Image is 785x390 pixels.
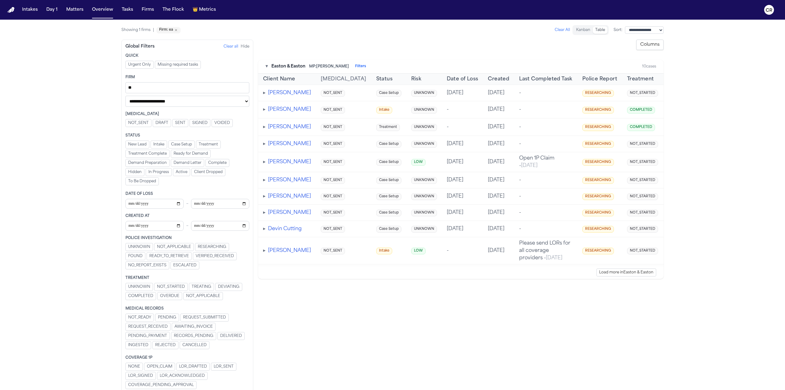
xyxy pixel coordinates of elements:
[64,4,86,15] button: Matters
[483,136,514,152] td: [DATE]
[217,332,245,340] button: DELIVERED
[157,245,191,249] span: NOT_APPLICABLE
[442,221,483,237] td: [DATE]
[268,193,311,200] button: [PERSON_NAME]
[44,4,60,15] a: Day 1
[263,75,295,83] button: Client Name
[263,160,266,164] span: ▸
[268,209,311,216] button: [PERSON_NAME]
[411,248,426,255] span: LOW
[321,193,345,200] span: NOT_SENT
[174,151,208,156] span: Ready for Demand
[411,159,426,166] span: LOW
[190,4,218,15] button: crownMetrics
[149,254,189,259] span: READY_TO_RETRIEVE
[159,28,173,33] span: Firm: ea
[125,75,249,80] div: Firm
[125,314,154,322] button: NOT_READY
[442,136,483,152] td: [DATE]
[442,188,483,204] td: [DATE]
[614,28,622,33] span: Sort:
[376,159,401,166] span: Case Setup
[376,124,400,131] span: Treatment
[263,141,266,146] span: ▸
[128,170,142,175] span: Hidden
[125,355,249,360] div: Coverage 1P
[170,261,199,269] button: ESCALATED
[128,383,194,388] span: COVERAGE_PENDING_APPROVAL
[196,254,234,259] span: VERIFIED_RECEIVED
[125,252,145,260] button: FOUND
[193,252,237,260] button: VERIFIED_RECEIVED
[411,75,422,83] button: Risk
[174,334,213,338] span: RECORDS_PENDING
[189,283,214,291] button: TREATING
[627,124,655,131] span: COMPLETED
[627,248,658,255] span: NOT_STARTED
[376,226,401,233] span: Case Setup
[125,292,156,300] button: COMPLETED
[128,284,150,289] span: UNKNOWN
[514,172,577,188] td: -
[263,225,266,233] button: Expand tasks
[158,62,198,67] span: Missing required tasks
[642,64,656,69] div: 10 cases
[160,4,186,15] a: The Flock
[125,283,153,291] button: UNKNOWN
[514,85,577,101] td: -
[144,363,175,371] button: OPEN_CLAIM
[355,64,366,69] button: Filters
[555,28,570,33] button: Clear All
[268,106,311,113] button: [PERSON_NAME]
[543,256,562,261] span: • [DATE]
[195,243,229,251] button: RESEARCHING
[483,221,514,237] td: [DATE]
[593,26,607,34] button: Table
[182,343,207,348] span: CANCELLED
[125,341,151,349] button: INGESTED
[582,107,614,114] span: RESEARCHING
[175,121,186,125] span: SENT
[625,26,664,34] select: Sort
[125,214,249,218] div: Created At
[447,75,478,83] button: Date of Loss
[483,118,514,136] td: [DATE]
[483,237,514,264] td: [DATE]
[582,177,614,184] span: RESEARCHING
[160,373,205,378] span: LOR_ACKNOWLEDGED
[263,158,266,166] button: Expand tasks
[183,292,223,300] button: NOT_APPLICABLE
[198,245,226,249] span: RESEARCHING
[176,170,187,175] span: Active
[20,4,40,15] a: Intakes
[224,44,238,49] button: Clear all
[321,159,345,166] span: NOT_SENT
[321,226,345,233] span: NOT_SENT
[172,323,216,331] button: AWAITING_INVOICE
[174,324,213,329] span: AWAITING_INVOICE
[214,121,230,125] span: VOIDED
[125,44,155,50] div: Global Filters
[411,226,437,233] span: UNKNOWN
[268,140,311,148] button: [PERSON_NAME]
[268,89,311,97] button: [PERSON_NAME]
[171,159,204,167] button: Demand Letter
[173,168,190,176] button: Active
[128,160,167,165] span: Demand Preparation
[155,61,201,69] button: Missing required tasks
[183,315,226,320] span: REQUEST_SUBMITTED
[627,159,658,166] span: NOT_STARTED
[519,241,570,261] span: Please send LORs for all coverage providers
[128,179,156,184] span: To Be Dropped
[196,141,221,149] button: Treatment
[218,284,239,289] span: DEVIATING
[153,119,171,127] button: DRAFT
[125,96,249,107] select: Managing paralegal
[157,372,208,380] button: LOR_ACKNOWLEDGED
[125,191,249,196] div: Date of Loss
[155,314,179,322] button: PENDING
[411,107,437,114] span: UNKNOWN
[483,188,514,204] td: [DATE]
[376,177,401,184] span: Case Setup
